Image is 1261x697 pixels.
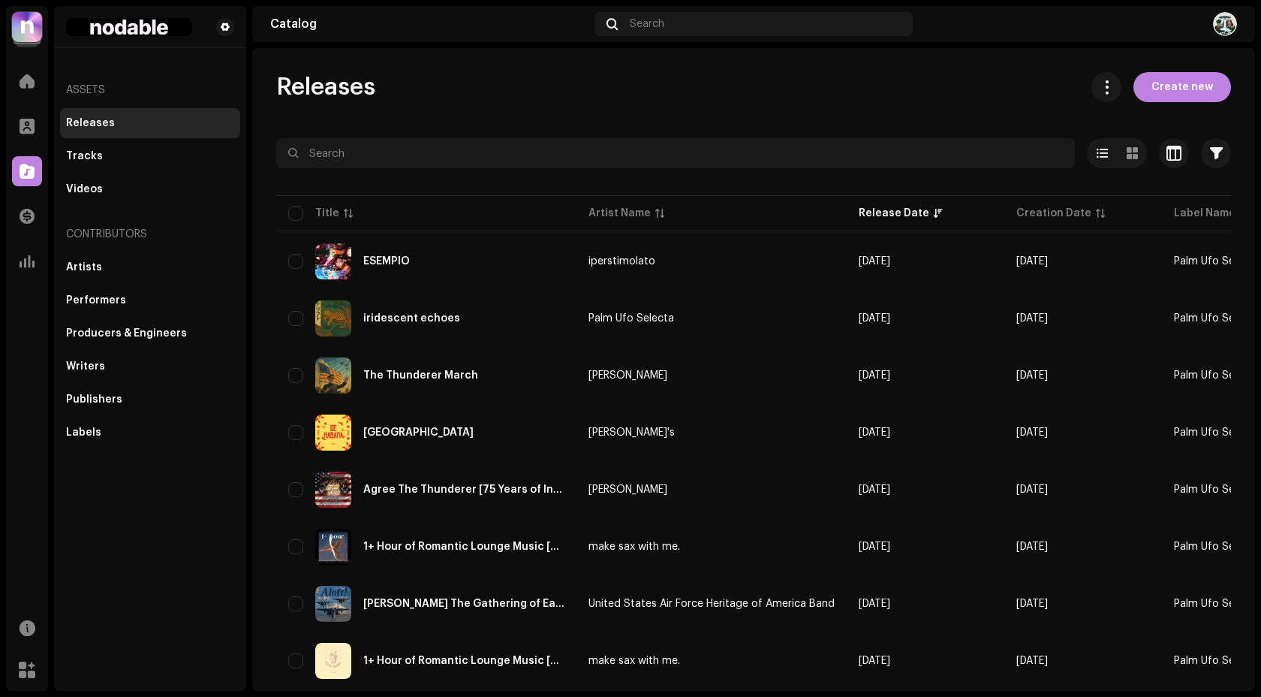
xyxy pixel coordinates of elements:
span: Oct 1, 2025 [859,542,890,552]
re-m-nav-item: Writers [60,352,240,382]
img: a94b9516-8b50-49c8-8e4f-98b437c8b223 [315,300,351,336]
span: Sep 27, 2025 [1016,656,1048,666]
span: Oct 8, 2025 [1016,370,1048,381]
div: De Habana [363,427,474,438]
img: 297c90c2-462d-49d2-b53b-8ccd0c712b83 [315,529,351,565]
re-m-nav-item: Videos [60,174,240,204]
img: 0ac06b9f-d747-4d38-8161-e51a5e2edbf7 [315,586,351,622]
img: 8750aecc-1b37-44ae-a142-7e2c3084421c [315,643,351,679]
re-m-nav-item: Tracks [60,141,240,171]
div: Writers [66,361,105,373]
div: Videos [66,183,103,195]
div: The Thunderer March [363,370,478,381]
span: Palm Ufo Selecta [1174,256,1259,267]
div: Artist Name [588,206,651,221]
div: 1+ Hour of Romantic Lounge Music [Best of "make sax with me."] [363,656,564,666]
img: e075db17-00d1-4f2b-b1e0-6b3a706eba49 [1213,12,1237,36]
span: Create new [1151,72,1213,102]
img: beaf6ac5-01e0-440c-bd6a-824dde61f023 [315,358,351,394]
re-m-nav-item: Producers & Engineers [60,318,240,348]
div: Releases [66,117,115,129]
re-m-nav-item: Artists [60,252,240,282]
div: iperstimolato [588,256,655,267]
span: iperstimolato [588,256,835,267]
span: Palm Ufo Selecta [588,313,835,324]
span: Palm Ufo Selecta [1174,484,1259,495]
span: Search [630,18,664,30]
span: Palm Ufo Selecta [1174,542,1259,552]
span: make sax with me. [588,542,835,552]
button: Create new [1133,72,1231,102]
re-m-nav-item: Labels [60,418,240,448]
div: Creation Date [1016,206,1091,221]
input: Search [276,138,1075,168]
span: Sep 27, 2025 [1016,484,1048,495]
span: Bachata's [588,427,835,438]
div: Release Date [859,206,929,221]
div: Tracks [66,150,103,162]
span: John Philip Sousa [588,484,835,495]
span: Palm Ufo Selecta [1174,313,1259,324]
re-m-nav-item: Releases [60,108,240,138]
span: Oct 8, 2025 [859,427,890,438]
re-m-nav-item: Publishers [60,385,240,415]
div: Palm Ufo Selecta [588,313,674,324]
div: [PERSON_NAME] [588,484,667,495]
div: Producers & Engineers [66,327,187,339]
re-a-nav-header: Contributors [60,216,240,252]
div: Label Name [1174,206,1235,221]
div: ESEMPIO [363,256,410,267]
img: a74f34bb-0318-4ce4-aeaf-9d0d9a6cdf51 [315,415,351,451]
re-m-nav-item: Performers [60,285,240,315]
span: Sep 2, 2026 [859,256,890,267]
span: make sax with me. [588,656,835,666]
span: John Philip Sousa [588,370,835,381]
span: Sep 27, 2025 [859,656,890,666]
span: Oct 8, 2025 [859,370,890,381]
span: Oct 8, 2025 [1016,427,1048,438]
span: Palm Ufo Selecta [1174,599,1259,609]
div: Performers [66,294,126,306]
span: Sep 27, 2025 [1016,599,1048,609]
span: Sep 28, 2025 [1016,542,1048,552]
div: make sax with me. [588,656,680,666]
img: abdfbb76-83af-4b16-a042-10fd0c186d2e [315,243,351,279]
span: Jul 29, 2025 [1016,256,1048,267]
div: Labels [66,427,101,439]
span: Oct 10, 2025 [859,313,890,324]
div: Publishers [66,394,122,406]
span: Releases [276,72,375,102]
img: 39a81664-4ced-4598-a294-0293f18f6a76 [12,12,42,42]
div: Agree The Thunderer [75 Years of Inspiring Excellence] [363,484,564,495]
span: Aug 27, 2025 [1016,313,1048,324]
div: Title [315,206,339,221]
div: Artists [66,261,102,273]
span: Palm Ufo Selecta [1174,370,1259,381]
re-a-nav-header: Assets [60,72,240,108]
div: iridescent echoes [363,313,460,324]
div: [PERSON_NAME]'s [588,427,675,438]
span: Oct 5, 2025 [859,484,890,495]
div: 1+ Hour of Romantic Lounge Music [Best of Sebastian Escobar] [363,542,564,552]
span: Palm Ufo Selecta [1174,427,1259,438]
div: make sax with me. [588,542,680,552]
div: United States Air Force Heritage of America Band [588,599,835,609]
div: Barnes The Gathering of Eagles [363,599,564,609]
img: fe1cef4e-07b0-41ac-a07a-531998eee426 [66,18,192,36]
div: [PERSON_NAME] [588,370,667,381]
span: Sep 27, 2025 [859,599,890,609]
div: Catalog [270,18,588,30]
span: Palm Ufo Selecta [1174,656,1259,666]
img: 9ce2bb5b-bc35-43aa-bfb3-77572836df9f [315,472,351,508]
